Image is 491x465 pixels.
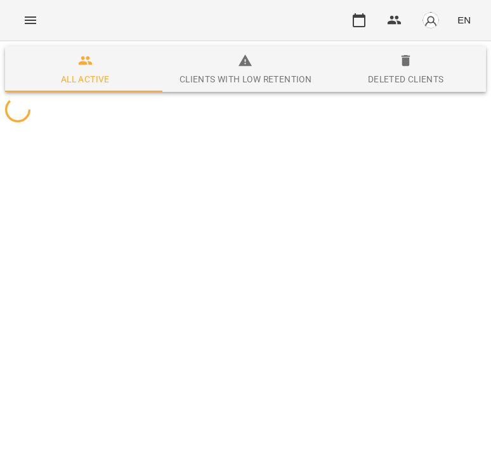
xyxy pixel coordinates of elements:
[368,72,444,87] div: Deleted clients
[457,13,471,27] span: EN
[61,72,110,87] div: All active
[15,5,46,35] button: Menu
[180,72,311,87] div: Clients with low retention
[422,11,440,29] img: avatar_s.png
[452,8,476,32] button: EN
